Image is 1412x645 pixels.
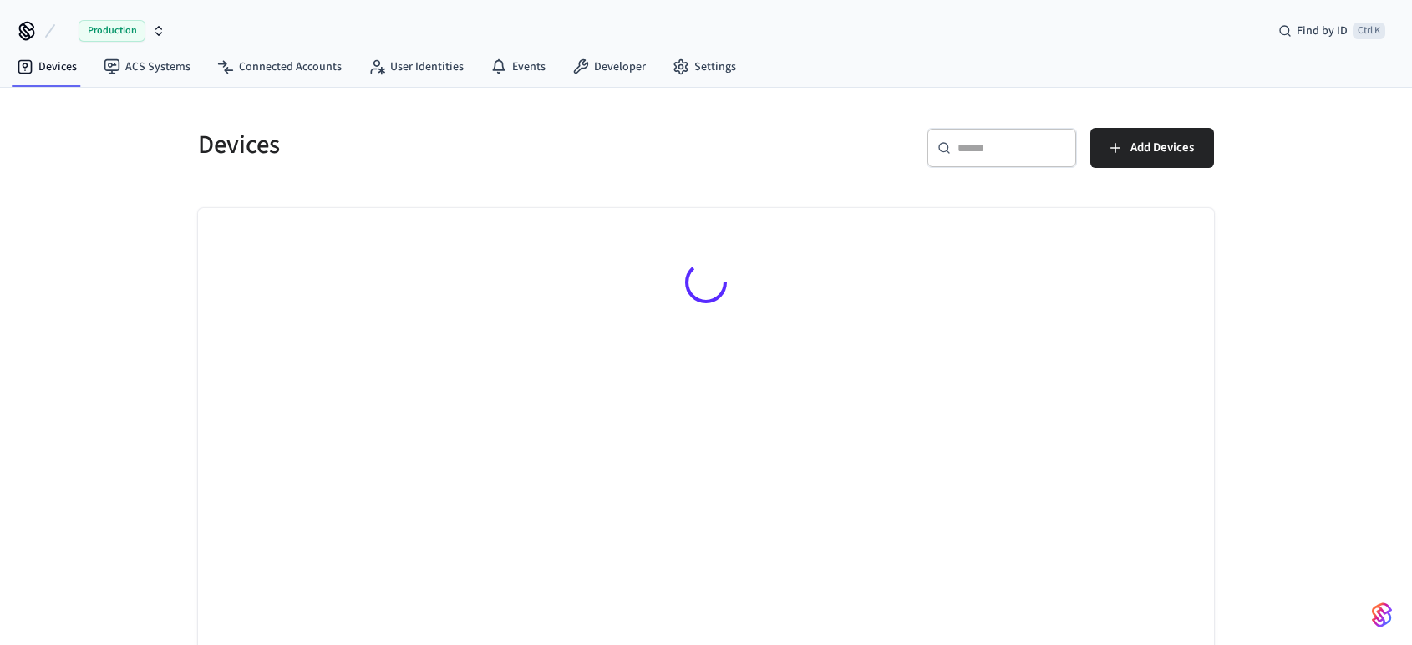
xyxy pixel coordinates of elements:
[198,128,696,162] h5: Devices
[559,52,659,82] a: Developer
[1297,23,1348,39] span: Find by ID
[1130,137,1194,159] span: Add Devices
[1265,16,1399,46] div: Find by IDCtrl K
[79,20,145,42] span: Production
[355,52,477,82] a: User Identities
[90,52,204,82] a: ACS Systems
[204,52,355,82] a: Connected Accounts
[477,52,559,82] a: Events
[1353,23,1385,39] span: Ctrl K
[3,52,90,82] a: Devices
[659,52,749,82] a: Settings
[1090,128,1214,168] button: Add Devices
[1372,602,1392,628] img: SeamLogoGradient.69752ec5.svg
